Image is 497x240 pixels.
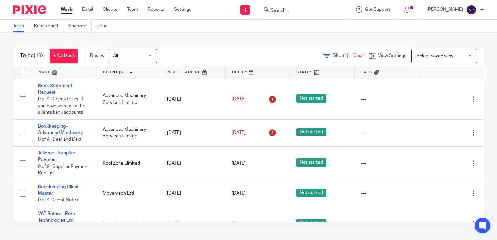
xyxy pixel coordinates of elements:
[13,20,29,32] a: To do
[97,20,113,32] a: Done
[296,128,326,136] span: Not started
[38,97,85,115] span: 0 of 4 · Check to see if you have access to the clients bank accounts
[50,49,78,63] a: + Add task
[38,164,89,176] span: 0 of 9 · Supplier Payment Run List
[82,6,93,13] a: Email
[296,158,326,167] span: Not started
[13,5,46,14] img: Pixie
[68,20,92,32] a: Snoozed
[38,124,83,135] a: Bookkeeping - Advanced Machinery
[232,222,246,226] span: [DATE]
[161,147,225,180] td: [DATE]
[34,53,43,58] span: (19)
[161,79,225,119] td: [DATE]
[232,161,246,166] span: [DATE]
[466,5,477,15] img: svg%3E
[38,211,75,223] a: VAT Return - Poro Technologies Ltd
[161,119,225,146] td: [DATE]
[148,6,164,13] a: Reports
[96,79,161,119] td: Advanced Machinery Services Limited
[296,189,326,197] span: Not started
[38,137,82,142] span: 0 of 4 · Dear and Dext
[113,54,118,58] span: All
[96,119,161,146] td: Advanced Machinery Services Limited
[38,151,75,162] a: Telleroo - Supplier Payment
[417,54,453,58] span: Select saved view
[361,130,413,136] div: ---
[361,190,413,197] div: ---
[232,130,246,135] span: [DATE]
[427,6,463,13] p: [PERSON_NAME]
[361,160,413,167] div: ---
[38,84,72,95] a: Bank Statement Request
[96,147,161,180] td: Kool Zone Limited
[90,52,104,59] p: Due by
[232,97,246,101] span: [DATE]
[378,53,406,58] span: View Settings
[270,8,329,14] input: Search
[361,70,372,74] span: Tags
[96,180,161,207] td: Movemeon Ltd
[161,180,225,207] td: [DATE]
[20,52,43,59] h1: To do
[361,96,413,103] div: ---
[333,53,353,58] span: Filter
[103,6,117,13] a: Clients
[343,53,348,58] span: (1)
[353,53,364,58] a: Clear
[361,221,413,227] div: ---
[232,191,246,196] span: [DATE]
[38,198,78,203] span: 0 of 4 · Client Notes
[127,6,138,13] a: Team
[296,219,326,227] span: Not started
[174,6,191,13] a: Settings
[61,6,72,13] a: Work
[365,7,390,12] span: Get Support
[34,20,63,32] a: Reassigned
[38,185,81,196] a: Bookkeeping Client - Master
[296,94,326,103] span: Not started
